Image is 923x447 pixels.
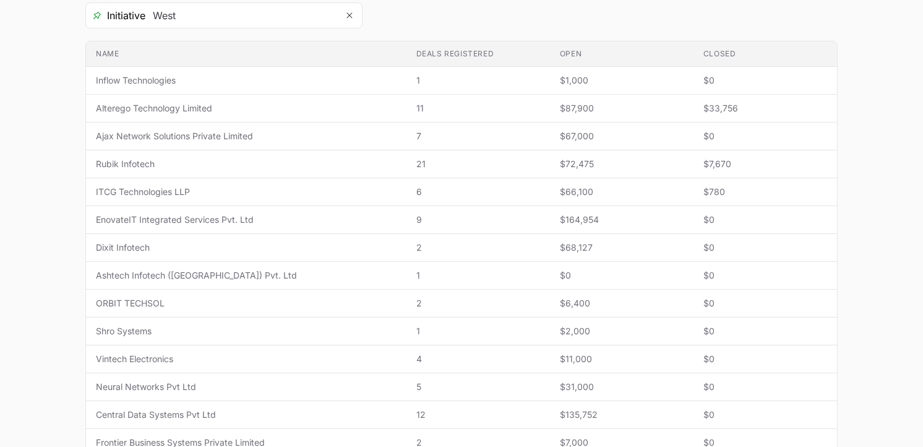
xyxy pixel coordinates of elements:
[96,130,397,142] span: Ajax Network Solutions Private Limited
[703,353,827,365] span: $0
[703,297,827,310] span: $0
[703,241,827,254] span: $0
[693,41,837,67] th: Closed
[703,325,827,337] span: $0
[703,186,827,198] span: $780
[550,41,693,67] th: Open
[560,158,684,170] span: $72,475
[416,158,540,170] span: 21
[416,381,540,393] span: 5
[96,241,397,254] span: Dixit Infotech
[560,353,684,365] span: $11,000
[560,381,684,393] span: $31,000
[703,214,827,226] span: $0
[416,186,540,198] span: 6
[96,269,397,282] span: Ashtech Infotech ([GEOGRAPHIC_DATA]) Pvt. Ltd
[560,186,684,198] span: $66,100
[416,269,540,282] span: 1
[416,130,540,142] span: 7
[86,41,406,67] th: Name
[96,186,397,198] span: ITCG Technologies LLP
[96,214,397,226] span: EnovateIT Integrated Services Pvt. Ltd
[703,409,827,421] span: $0
[96,102,397,115] span: Alterego Technology Limited
[703,269,827,282] span: $0
[416,297,540,310] span: 2
[703,74,827,87] span: $0
[416,325,540,337] span: 1
[416,102,540,115] span: 11
[96,297,397,310] span: ORBIT TECHSOL
[416,74,540,87] span: 1
[560,297,684,310] span: $6,400
[560,214,684,226] span: $164,954
[416,353,540,365] span: 4
[560,241,684,254] span: $68,127
[560,269,684,282] span: $0
[703,158,827,170] span: $7,670
[337,3,362,28] button: Remove
[96,409,397,421] span: Central Data Systems Pvt Ltd
[416,214,540,226] span: 9
[416,409,540,421] span: 12
[560,74,684,87] span: $1,000
[96,325,397,337] span: Shro Systems
[560,130,684,142] span: $67,000
[96,158,397,170] span: Rubik Infotech
[96,353,397,365] span: Vintech Electronics
[86,8,145,23] span: Initiative
[560,102,684,115] span: $87,900
[560,409,684,421] span: $135,752
[560,325,684,337] span: $2,000
[703,381,827,393] span: $0
[96,381,397,393] span: Neural Networks Pvt Ltd
[703,102,827,115] span: $33,756
[96,74,397,87] span: Inflow Technologies
[416,241,540,254] span: 2
[406,41,550,67] th: Deals registered
[145,3,337,28] input: Search initiatives
[703,130,827,142] span: $0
